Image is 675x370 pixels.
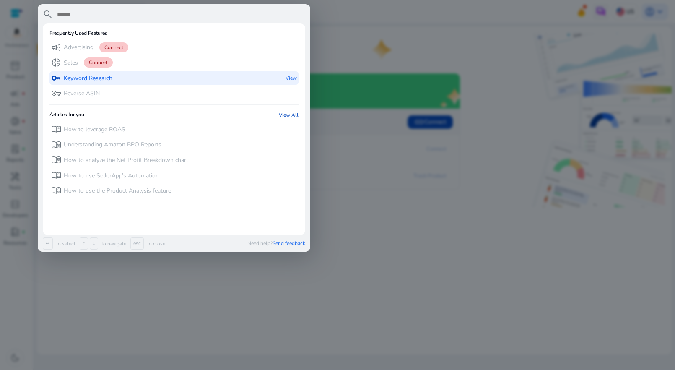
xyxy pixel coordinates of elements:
[64,187,171,195] p: How to use the Product Analysis feature
[51,73,61,83] span: key
[51,155,61,165] span: menu_book
[99,42,128,52] span: Connect
[51,88,61,98] span: vpn_key
[51,57,61,68] span: donut_small
[64,74,112,83] p: Keyword Research
[130,237,144,250] span: esc
[51,140,61,150] span: menu_book
[100,240,126,247] p: to navigate
[247,240,305,247] p: Need help?
[51,185,61,195] span: menu_book
[43,237,53,250] span: ↵
[64,89,100,98] p: Reverse ASIN
[43,9,53,19] span: search
[51,42,61,52] span: campaign
[90,237,98,250] span: ↓
[51,124,61,134] span: menu_book
[64,172,159,180] p: How to use SellerApp’s Automation
[49,112,84,118] h6: Articles for you
[84,57,113,68] span: Connect
[49,30,107,36] h6: Frequently Used Features
[279,112,299,118] a: View All
[80,237,88,250] span: ↑
[64,43,93,52] p: Advertising
[64,141,161,149] p: Understanding Amazon BPO Reports
[64,59,78,67] p: Sales
[55,240,75,247] p: to select
[286,71,297,85] p: View
[64,125,125,134] p: How to leverage ROAS
[145,240,165,247] p: to close
[273,240,305,247] span: Send feedback
[64,156,188,164] p: How to analyze the Net Profit Breakdown chart
[51,170,61,180] span: menu_book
